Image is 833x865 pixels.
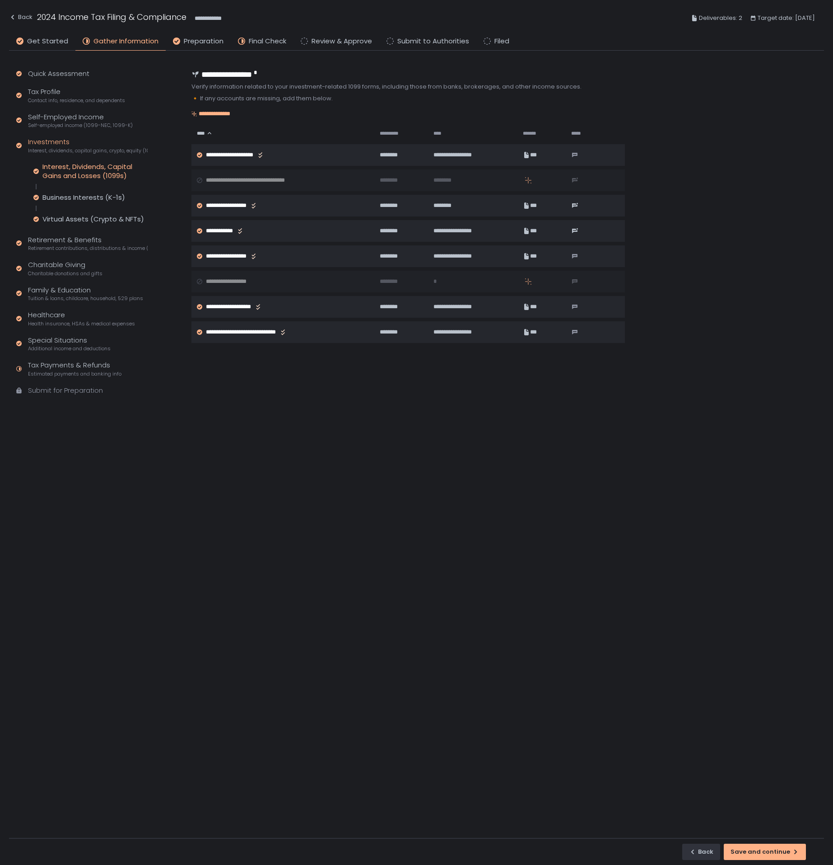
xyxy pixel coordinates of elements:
span: Deliverables: 2 [699,13,742,24]
div: Submit for Preparation [28,385,103,396]
span: Self-employed income (1099-NEC, 1099-K) [28,122,133,129]
div: Self-Employed Income [28,112,133,129]
div: 🔸 If any accounts are missing, add them below. [191,94,625,103]
div: Investments [28,137,148,154]
h1: 2024 Income Tax Filing & Compliance [37,11,186,23]
span: Additional income and deductions [28,345,111,352]
span: Health insurance, HSAs & medical expenses [28,320,135,327]
div: Business Interests (K-1s) [42,193,125,202]
div: Tax Profile [28,87,125,104]
div: Back [9,12,33,23]
span: Final Check [249,36,286,47]
span: Preparation [184,36,223,47]
div: Tax Payments & Refunds [28,360,121,377]
span: Retirement contributions, distributions & income (1099-R, 5498) [28,245,148,252]
span: Get Started [27,36,68,47]
span: Filed [494,36,509,47]
div: Charitable Giving [28,260,102,277]
div: Special Situations [28,335,111,353]
span: Contact info, residence, and dependents [28,97,125,104]
div: Save and continue [731,848,799,856]
span: Submit to Authorities [397,36,469,47]
span: Charitable donations and gifts [28,270,102,277]
button: Back [9,11,33,26]
span: Target date: [DATE] [758,13,815,24]
span: Interest, dividends, capital gains, crypto, equity (1099s, K-1s) [28,147,148,154]
div: Retirement & Benefits [28,235,148,252]
div: Verify information related to your investment-related 1099 forms, including those from banks, bro... [191,83,625,91]
div: Back [689,848,713,856]
span: Review & Approve [312,36,372,47]
span: Gather Information [93,36,158,47]
div: Interest, Dividends, Capital Gains and Losses (1099s) [42,162,148,180]
div: Healthcare [28,310,135,327]
span: Estimated payments and banking info [28,371,121,377]
div: Virtual Assets (Crypto & NFTs) [42,215,144,224]
span: Tuition & loans, childcare, household, 529 plans [28,295,143,302]
button: Save and continue [724,844,806,860]
button: Back [682,844,720,860]
div: Family & Education [28,285,143,302]
div: Quick Assessment [28,69,89,79]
